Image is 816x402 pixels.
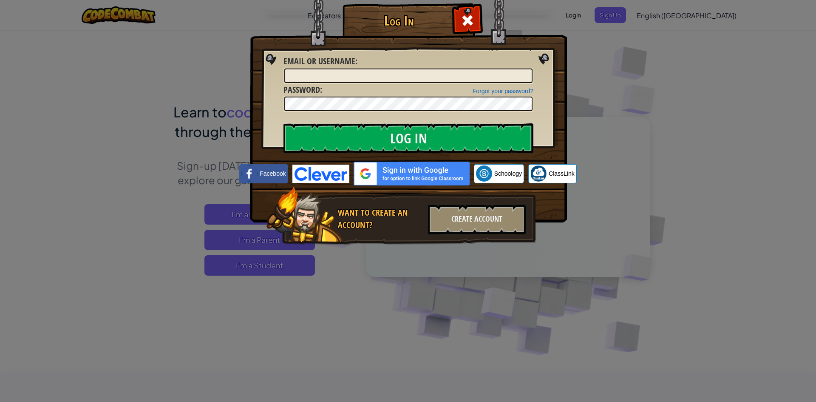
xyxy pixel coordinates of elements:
label: : [283,84,322,96]
img: classlink-logo-small.png [530,165,547,182]
div: Want to create an account? [338,207,423,231]
label: : [283,55,357,68]
span: Facebook [260,169,286,178]
div: Create Account [428,205,526,234]
span: Schoology [494,169,522,178]
h1: Log In [345,13,453,28]
span: ClassLink [549,169,575,178]
img: clever-logo-blue.png [292,165,349,183]
input: Log In [283,123,533,153]
span: Password [283,84,320,95]
img: schoology.png [476,165,492,182]
a: Forgot your password? [473,88,533,94]
img: facebook_small.png [241,165,258,182]
img: gplus_sso_button2.svg [354,162,470,185]
span: Email or Username [283,55,355,67]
